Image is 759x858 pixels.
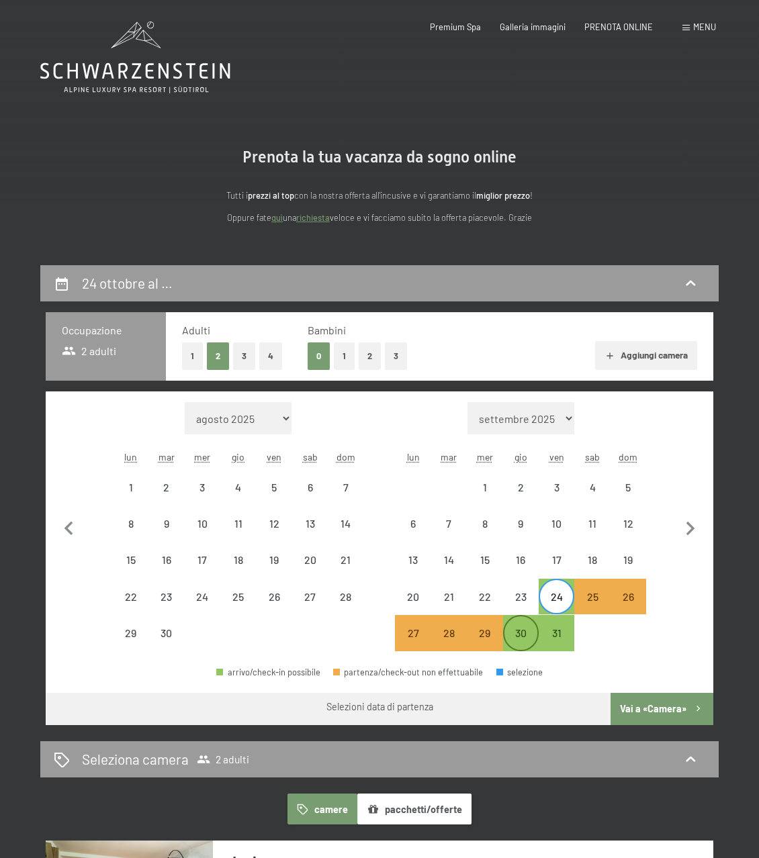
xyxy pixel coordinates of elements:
[242,148,517,166] span: Prenota la tua vacanza da sogno online
[287,794,357,824] button: camere
[574,542,610,578] div: Sat Oct 18 2025
[467,579,502,614] div: Wed Oct 22 2025
[111,211,648,224] p: Oppure fate una veloce e vi facciamo subito la offerta piacevole. Grazie
[441,451,457,463] abbr: martedì
[359,342,381,370] button: 2
[328,542,363,578] div: Sun Sep 21 2025
[113,542,148,578] div: partenza/check-out non effettuabile
[549,451,564,463] abbr: venerdì
[468,518,501,551] div: 8
[328,506,363,541] div: partenza/check-out non effettuabile
[257,555,290,587] div: 19
[407,451,420,463] abbr: lunedì
[468,628,501,661] div: 29
[326,700,433,714] div: Selezioni data di partenza
[385,342,407,370] button: 3
[256,579,292,614] div: partenza/check-out non effettuabile
[467,542,502,578] div: Wed Oct 15 2025
[540,518,573,551] div: 10
[185,506,220,541] div: partenza/check-out non effettuabile
[111,189,648,202] p: Tutti i con la nostra offerta all'incusive e vi garantiamo il !
[433,555,465,587] div: 14
[574,579,610,614] div: partenza/check-out non è effettuabile, poiché non è stato raggiunto il soggiorno minimo richiesto
[185,506,220,541] div: Wed Sep 10 2025
[395,542,431,578] div: Mon Oct 13 2025
[431,542,467,578] div: Tue Oct 14 2025
[430,21,481,32] a: Premium Spa
[503,506,539,541] div: partenza/check-out non effettuabile
[256,579,292,614] div: Fri Sep 26 2025
[257,518,290,551] div: 12
[431,542,467,578] div: partenza/check-out non effettuabile
[256,542,292,578] div: Fri Sep 19 2025
[267,451,281,463] abbr: venerdì
[328,542,363,578] div: partenza/check-out non effettuabile
[292,579,328,614] div: partenza/check-out non effettuabile
[186,518,219,551] div: 10
[113,469,148,505] div: partenza/check-out non effettuabile
[539,579,574,614] div: partenza/check-out possibile
[611,579,646,614] div: Sun Oct 26 2025
[433,628,465,661] div: 28
[574,469,610,505] div: partenza/check-out non effettuabile
[611,469,646,505] div: Sun Oct 05 2025
[329,482,362,515] div: 7
[431,506,467,541] div: partenza/check-out non effettuabile
[259,342,282,370] button: 4
[222,482,255,515] div: 4
[148,579,184,614] div: Tue Sep 23 2025
[308,342,330,370] button: 0
[185,469,220,505] div: Wed Sep 03 2025
[62,344,116,359] span: 2 adulti
[467,579,502,614] div: partenza/check-out non effettuabile
[539,506,574,541] div: partenza/check-out non effettuabile
[539,506,574,541] div: Fri Oct 10 2025
[124,451,137,463] abbr: lunedì
[114,482,147,515] div: 1
[467,469,502,505] div: partenza/check-out non effettuabile
[150,591,183,624] div: 23
[574,469,610,505] div: Sat Oct 04 2025
[114,628,147,661] div: 29
[576,555,609,587] div: 18
[611,469,646,505] div: partenza/check-out non effettuabile
[148,506,184,541] div: partenza/check-out non effettuabile
[467,615,502,651] div: partenza/check-out non è effettuabile, poiché non è stato raggiunto il soggiorno minimo richiesto
[186,591,219,624] div: 24
[256,469,292,505] div: Fri Sep 05 2025
[220,579,256,614] div: Thu Sep 25 2025
[113,579,148,614] div: Mon Sep 22 2025
[148,469,184,505] div: Tue Sep 02 2025
[468,555,501,587] div: 15
[294,591,326,624] div: 27
[576,482,609,515] div: 4
[504,628,537,661] div: 30
[194,451,210,463] abbr: mercoledì
[612,482,645,515] div: 5
[197,753,249,766] span: 2 adulti
[503,579,539,614] div: Thu Oct 23 2025
[182,324,210,336] span: Adulti
[477,451,493,463] abbr: mercoledì
[611,542,646,578] div: partenza/check-out non effettuabile
[503,506,539,541] div: Thu Oct 09 2025
[504,518,537,551] div: 9
[150,482,183,515] div: 2
[113,469,148,505] div: Mon Sep 01 2025
[220,542,256,578] div: partenza/check-out non effettuabile
[539,615,574,651] div: Fri Oct 31 2025
[148,542,184,578] div: partenza/check-out non effettuabile
[431,579,467,614] div: partenza/check-out non effettuabile
[257,482,290,515] div: 5
[186,555,219,587] div: 17
[292,542,328,578] div: partenza/check-out non effettuabile
[574,542,610,578] div: partenza/check-out non effettuabile
[503,469,539,505] div: Thu Oct 02 2025
[337,451,355,463] abbr: domenica
[431,615,467,651] div: partenza/check-out non è effettuabile, poiché non è stato raggiunto il soggiorno minimo richiesto
[328,579,363,614] div: Sun Sep 28 2025
[113,506,148,541] div: partenza/check-out non effettuabile
[395,579,431,614] div: Mon Oct 20 2025
[222,518,255,551] div: 11
[395,506,431,541] div: partenza/check-out non effettuabile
